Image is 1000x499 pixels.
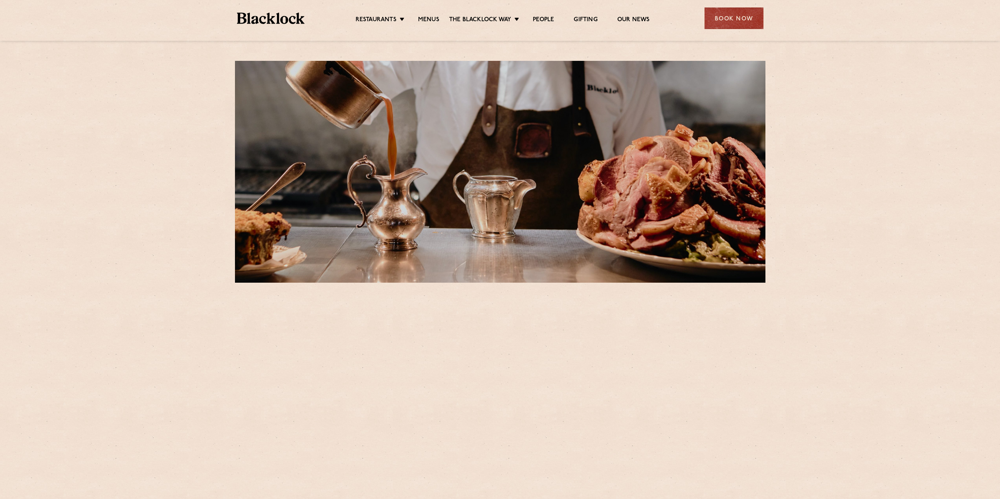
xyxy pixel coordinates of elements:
a: The Blacklock Way [449,16,511,25]
a: Gifting [574,16,597,25]
a: People [533,16,554,25]
img: BL_Textured_Logo-footer-cropped.svg [237,13,305,24]
div: Book Now [705,7,763,29]
a: Menus [418,16,439,25]
a: Our News [617,16,650,25]
a: Restaurants [356,16,396,25]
